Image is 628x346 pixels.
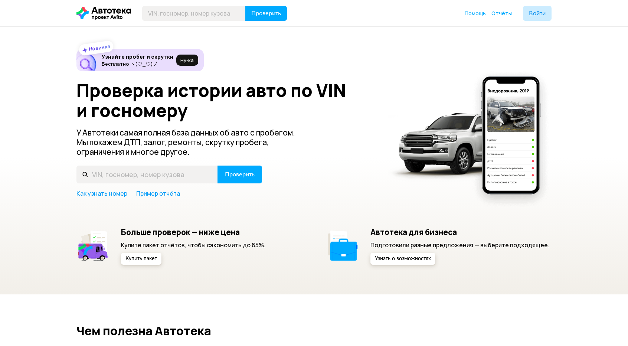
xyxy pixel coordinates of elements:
input: VIN, госномер, номер кузова [76,166,218,183]
a: Как узнать номер [76,189,127,198]
p: Бесплатно ヽ(♡‿♡)ノ [102,61,173,67]
h5: Больше проверок — ниже цена [121,227,265,237]
strong: Новинка [88,43,111,52]
span: Проверить [225,172,255,177]
a: Помощь [465,10,486,17]
p: У Автотеки самая полная база данных об авто с пробегом. Мы покажем ДТП, залог, ремонты, скрутку п... [76,128,307,157]
span: Войти [529,10,546,16]
button: Войти [523,6,552,21]
p: Купите пакет отчётов, чтобы сэкономить до 65%. [121,241,265,249]
a: Пример отчёта [136,189,180,198]
button: Проверить [217,166,262,183]
p: Подготовили разные предложения — выберите подходящее. [370,241,549,249]
span: Ну‑ка [180,57,194,63]
h1: Проверка истории авто по VIN и госномеру [76,80,378,120]
span: Проверить [251,10,281,16]
h5: Автотека для бизнеса [370,227,549,237]
button: Купить пакет [121,253,161,265]
a: Отчёты [491,10,512,17]
h6: Узнайте пробег и скрутки [102,53,173,60]
button: Узнать о возможностях [370,253,435,265]
input: VIN, госномер, номер кузова [142,6,246,21]
span: Купить пакет [125,256,157,261]
button: Проверить [245,6,287,21]
h2: Чем полезна Автотека [76,324,552,337]
span: Узнать о возможностях [375,256,431,261]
